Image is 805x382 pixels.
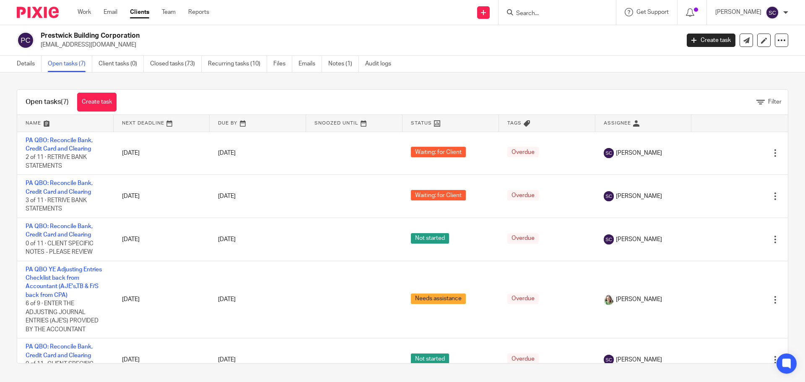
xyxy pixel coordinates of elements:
span: 3 of 11 · RETRIVE BANK STATEMENTS [26,197,87,212]
span: [DATE] [218,297,236,303]
span: [PERSON_NAME] [616,356,662,364]
span: [DATE] [218,236,236,242]
img: KC%20Photo.jpg [604,295,614,305]
a: Email [104,8,117,16]
td: [DATE] [114,175,210,218]
a: Create task [687,34,735,47]
span: [PERSON_NAME] [616,295,662,304]
td: [DATE] [114,261,210,338]
a: Details [17,56,42,72]
a: Closed tasks (73) [150,56,202,72]
img: svg%3E [604,355,614,365]
a: PA QBO: Reconcile Bank, Credit Card and Clearing [26,344,93,358]
span: 6 of 9 · ENTER THE ADJUSTING JOURNAL ENTRIES (AJE'S) PROVIDED BY THE ACCOUNTANT [26,301,99,333]
img: svg%3E [766,6,779,19]
td: [DATE] [114,132,210,175]
img: svg%3E [604,148,614,158]
a: PA QBO YE Adjusting Entries Checklist back from Accountant (AJE's,TB & F/S back from CPA) [26,267,102,298]
span: Get Support [636,9,669,15]
a: Audit logs [365,56,397,72]
span: Not started [411,233,449,244]
span: Overdue [507,190,539,200]
span: (7) [61,99,69,105]
td: [DATE] [114,338,210,382]
span: Waiting: for Client [411,147,466,157]
span: Overdue [507,294,539,304]
span: Snoozed Until [314,121,358,125]
span: [DATE] [218,193,236,199]
img: svg%3E [604,191,614,201]
span: Tags [507,121,522,125]
a: Open tasks (7) [48,56,92,72]
span: Waiting: for Client [411,190,466,200]
span: Not started [411,353,449,364]
span: Filter [768,99,782,105]
p: [EMAIL_ADDRESS][DOMAIN_NAME] [41,41,674,49]
span: 0 of 11 · CLIENT SPECIFIC NOTES - PLEASE REVIEW [26,241,93,255]
span: Overdue [507,353,539,364]
h1: Open tasks [26,98,69,107]
td: [DATE] [114,218,210,261]
a: Recurring tasks (10) [208,56,267,72]
a: Clients [130,8,149,16]
h2: Prestwick Building Corporation [41,31,548,40]
a: PA QBO: Reconcile Bank, Credit Card and Clearing [26,180,93,195]
a: Team [162,8,176,16]
span: [DATE] [218,150,236,156]
a: Emails [299,56,322,72]
span: 0 of 11 · CLIENT SPECIFIC NOTES - PLEASE REVIEW [26,361,93,376]
a: Files [273,56,292,72]
span: Overdue [507,147,539,157]
p: [PERSON_NAME] [715,8,761,16]
img: svg%3E [17,31,34,49]
span: Status [411,121,432,125]
span: [PERSON_NAME] [616,235,662,244]
img: Pixie [17,7,59,18]
span: 2 of 11 · RETRIVE BANK STATEMENTS [26,154,87,169]
a: Work [78,8,91,16]
img: svg%3E [604,234,614,244]
input: Search [515,10,591,18]
a: Client tasks (0) [99,56,144,72]
a: PA QBO: Reconcile Bank, Credit Card and Clearing [26,138,93,152]
span: [PERSON_NAME] [616,192,662,200]
span: Overdue [507,233,539,244]
span: [DATE] [218,357,236,363]
a: PA QBO: Reconcile Bank, Credit Card and Clearing [26,223,93,238]
a: Reports [188,8,209,16]
a: Create task [77,93,117,112]
a: Notes (1) [328,56,359,72]
span: Needs assistance [411,294,466,304]
span: [PERSON_NAME] [616,149,662,157]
